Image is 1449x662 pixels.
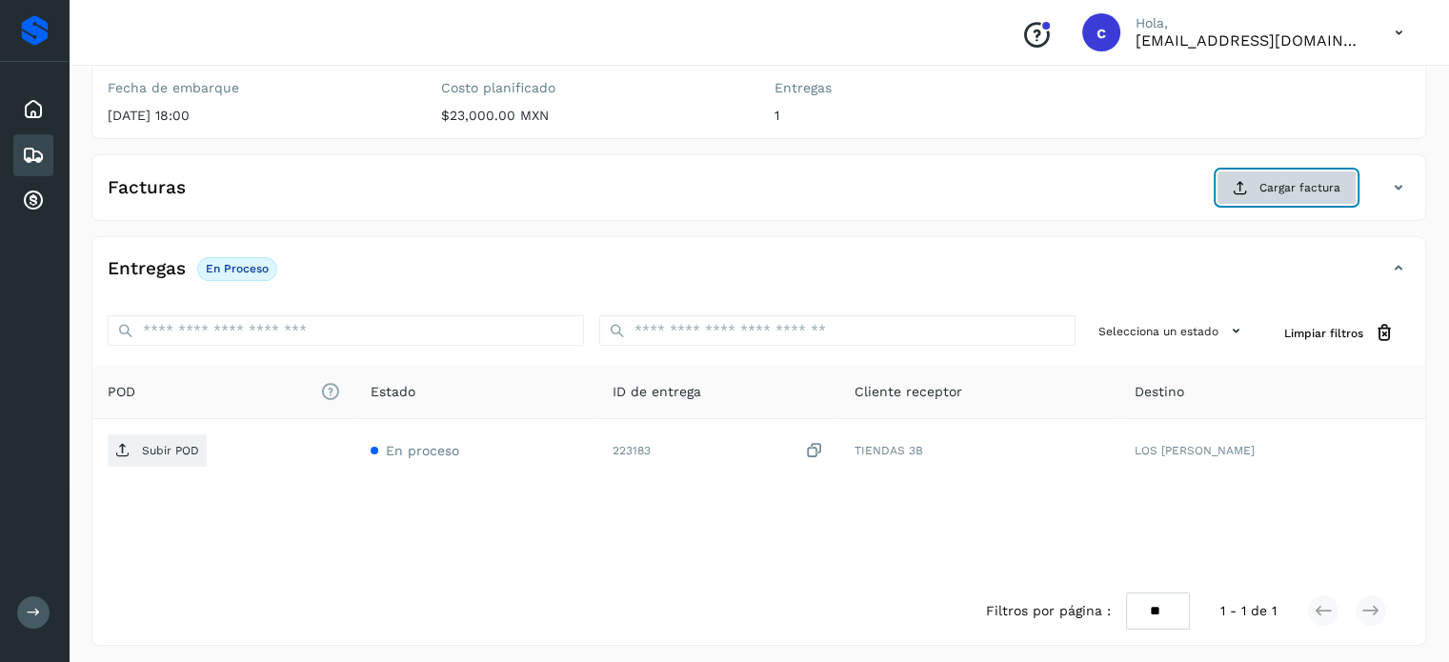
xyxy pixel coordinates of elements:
[92,252,1425,300] div: EntregasEn proceso
[775,108,1077,124] p: 1
[13,180,53,222] div: Cuentas por cobrar
[1135,382,1184,402] span: Destino
[386,443,459,458] span: En proceso
[371,382,415,402] span: Estado
[108,382,340,402] span: POD
[206,262,269,275] p: En proceso
[1259,179,1340,196] span: Cargar factura
[108,177,186,199] h4: Facturas
[855,382,962,402] span: Cliente receptor
[1269,315,1410,351] button: Limpiar filtros
[142,444,199,457] p: Subir POD
[13,134,53,176] div: Embarques
[1284,325,1363,342] span: Limpiar filtros
[1091,315,1254,347] button: Selecciona un estado
[441,80,744,96] label: Costo planificado
[441,108,744,124] p: $23,000.00 MXN
[1136,31,1364,50] p: cobranza@nuevomex.com.mx
[108,258,186,280] h4: Entregas
[1220,601,1277,621] span: 1 - 1 de 1
[1119,419,1425,482] td: LOS [PERSON_NAME]
[92,171,1425,220] div: FacturasCargar factura
[839,419,1119,482] td: TIENDAS 3B
[986,601,1111,621] span: Filtros por página :
[13,89,53,130] div: Inicio
[1136,15,1364,31] p: Hola,
[108,434,207,467] button: Subir POD
[613,382,701,402] span: ID de entrega
[1217,171,1357,205] button: Cargar factura
[108,108,411,124] p: [DATE] 18:00
[108,80,411,96] label: Fecha de embarque
[613,441,824,461] div: 223183
[775,80,1077,96] label: Entregas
